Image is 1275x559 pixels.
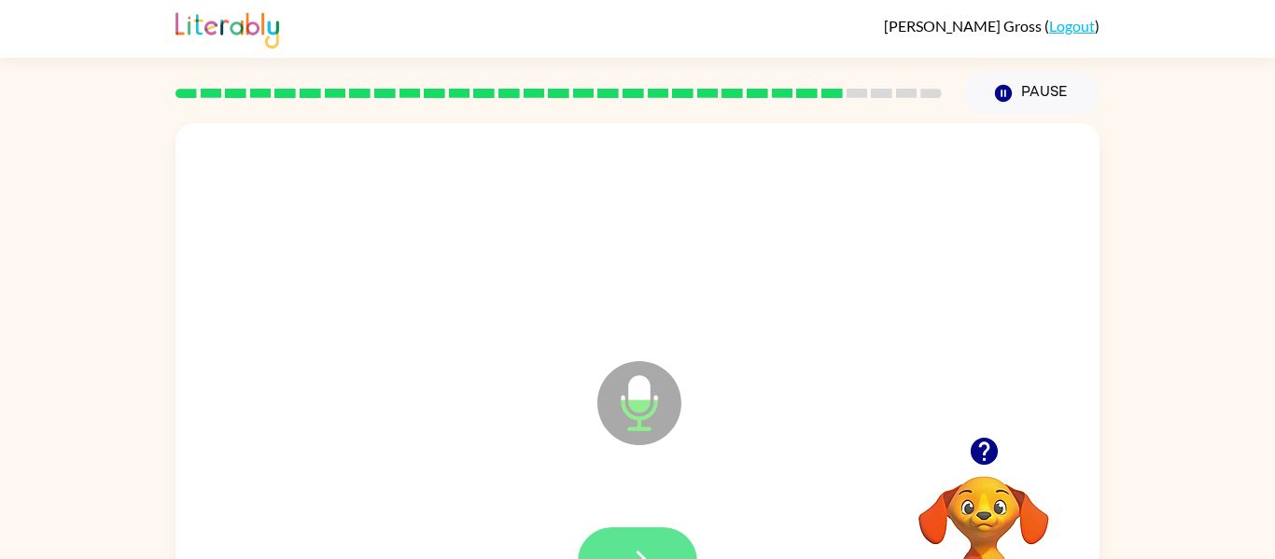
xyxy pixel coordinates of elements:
a: Logout [1049,17,1095,35]
span: [PERSON_NAME] Gross [884,17,1044,35]
img: Literably [175,7,279,49]
div: ( ) [884,17,1100,35]
button: Pause [964,72,1100,115]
